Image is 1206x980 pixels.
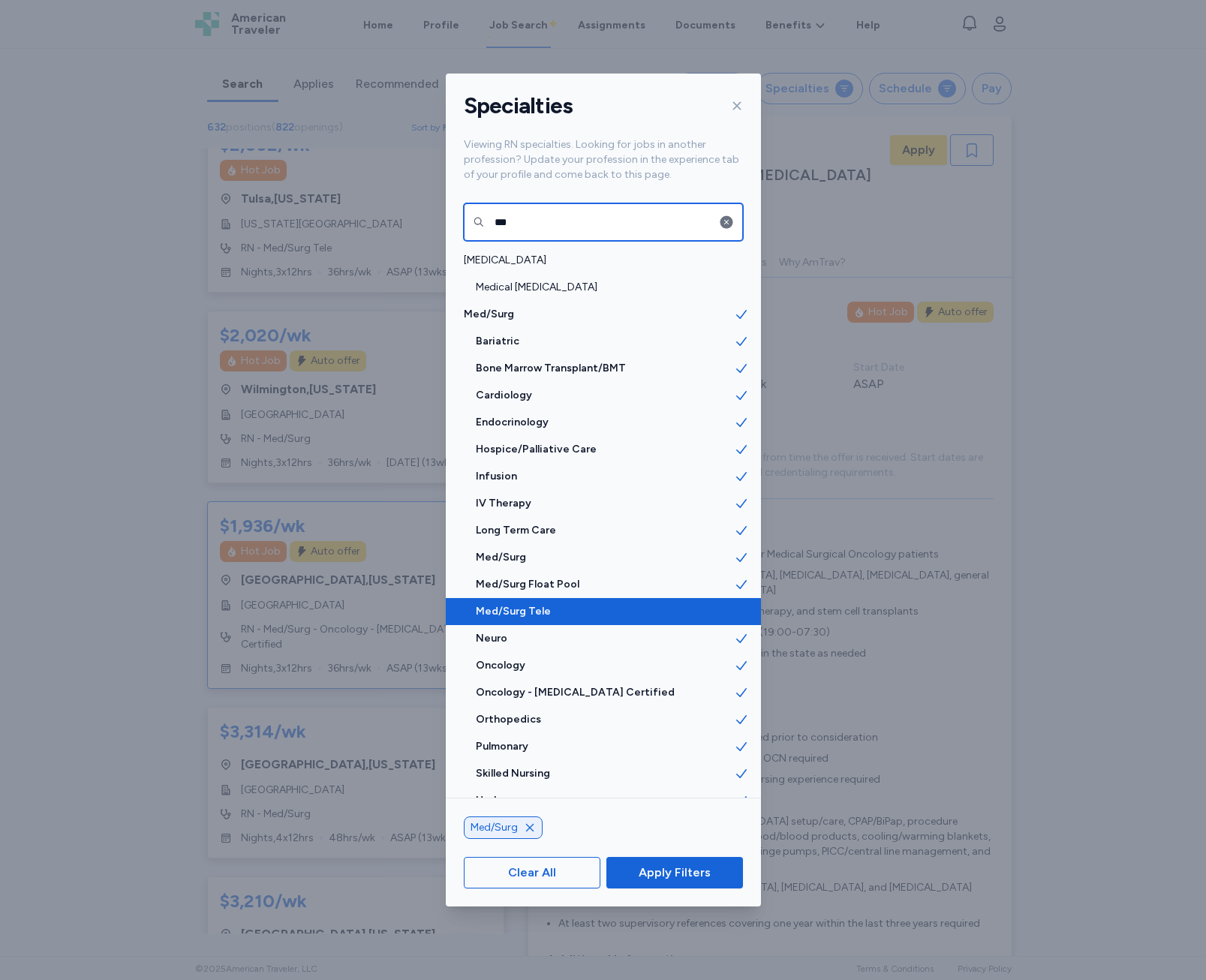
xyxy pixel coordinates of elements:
[476,388,734,403] span: Cardiology
[476,712,734,727] span: Orthopedics
[476,739,734,754] span: Pulmonary
[464,253,734,268] span: [MEDICAL_DATA]
[471,820,518,835] span: Med/Surg
[476,334,734,349] span: Bariatric
[476,496,734,511] span: IV Therapy
[476,658,734,673] span: Oncology
[464,307,734,322] span: Med/Surg
[476,685,734,700] span: Oncology - [MEDICAL_DATA] Certified
[476,604,734,619] span: Med/Surg Tele
[476,793,734,808] span: Urology
[476,469,734,484] span: Infusion
[476,766,734,781] span: Skilled Nursing
[476,280,734,295] span: Medical [MEDICAL_DATA]
[476,577,734,592] span: Med/Surg Float Pool
[508,864,556,882] span: Clear All
[464,92,573,120] h1: Specialties
[476,361,734,376] span: Bone Marrow Transplant/BMT
[476,550,734,565] span: Med/Surg
[476,415,734,430] span: Endocrinology
[446,137,761,200] div: Viewing RN specialties. Looking for jobs in another profession? Update your profession in the exp...
[606,857,742,888] button: Apply Filters
[464,857,601,888] button: Clear All
[476,631,734,646] span: Neuro
[476,442,734,457] span: Hospice/Palliative Care
[476,523,734,538] span: Long Term Care
[639,864,711,882] span: Apply Filters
